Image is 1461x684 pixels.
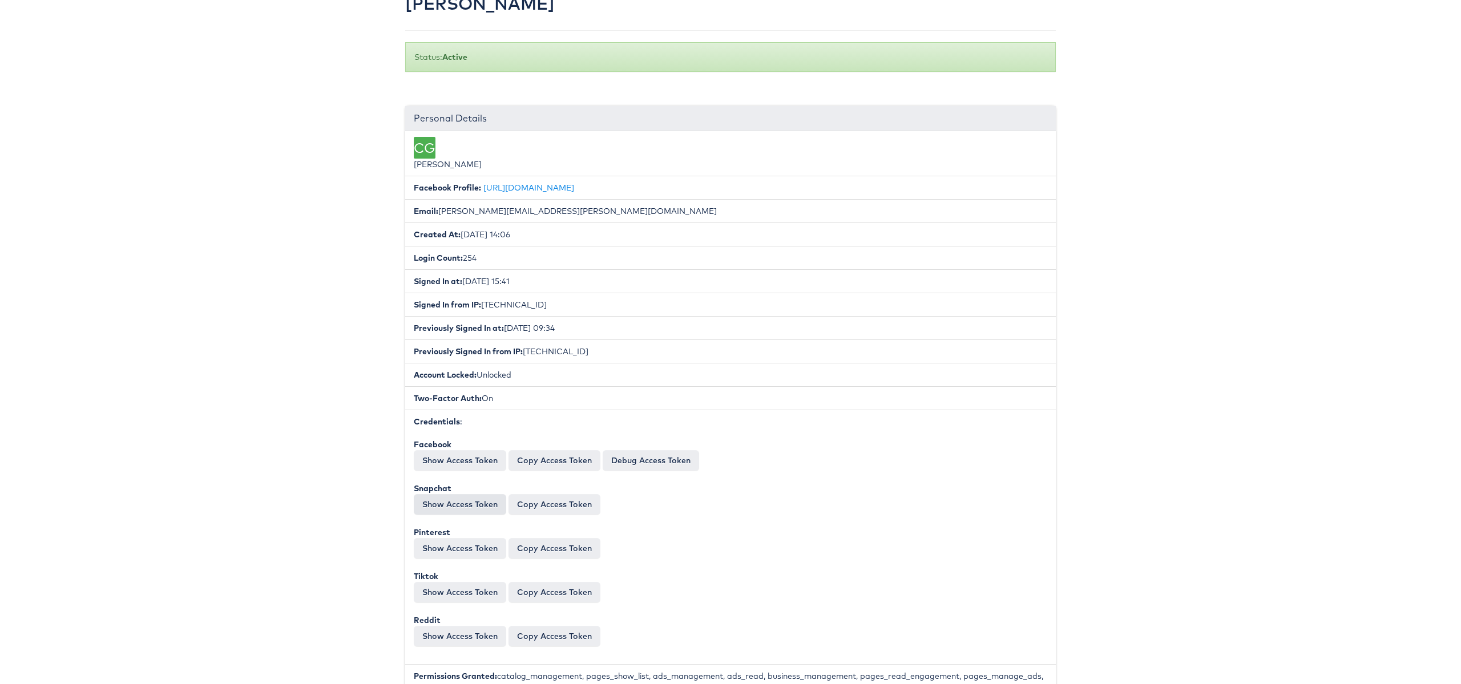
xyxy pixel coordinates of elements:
li: [DATE] 14:06 [405,222,1056,246]
button: Show Access Token [414,494,506,515]
li: [DATE] 09:34 [405,316,1056,340]
b: Active [442,52,467,62]
b: Reddit [414,615,441,625]
button: Copy Access Token [508,494,600,515]
b: Signed In from IP: [414,299,481,310]
li: Unlocked [405,363,1056,387]
a: Debug Access Token [603,450,699,471]
button: Copy Access Token [508,538,600,558]
li: [PERSON_NAME][EMAIL_ADDRESS][PERSON_NAME][DOMAIN_NAME] [405,199,1056,223]
div: CG [414,137,435,159]
b: Previously Signed In at: [414,323,504,333]
button: Copy Access Token [508,582,600,602]
button: Copy Access Token [508,450,600,471]
a: [URL][DOMAIN_NAME] [483,183,574,193]
b: Two-Factor Auth: [414,393,482,403]
li: 254 [405,246,1056,270]
b: Permissions Granted: [414,671,497,681]
button: Show Access Token [414,626,506,646]
li: : [405,410,1056,665]
b: Email: [414,206,438,216]
b: Facebook Profile: [414,183,481,193]
button: Copy Access Token [508,626,600,646]
b: Snapchat [414,483,451,493]
b: Previously Signed In from IP: [414,346,523,357]
b: Signed In at: [414,276,462,286]
b: Login Count: [414,253,463,263]
li: [PERSON_NAME] [405,131,1056,176]
b: Facebook [414,439,451,450]
b: Tiktok [414,571,438,581]
button: Show Access Token [414,538,506,558]
b: Credentials [414,416,460,427]
b: Created At: [414,229,461,240]
div: Status: [405,42,1056,72]
div: Personal Details [405,106,1056,131]
li: [TECHNICAL_ID] [405,339,1056,363]
li: [DATE] 15:41 [405,269,1056,293]
li: [TECHNICAL_ID] [405,293,1056,317]
b: Pinterest [414,527,450,537]
button: Show Access Token [414,450,506,471]
b: Account Locked: [414,370,477,380]
button: Show Access Token [414,582,506,602]
li: On [405,386,1056,410]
